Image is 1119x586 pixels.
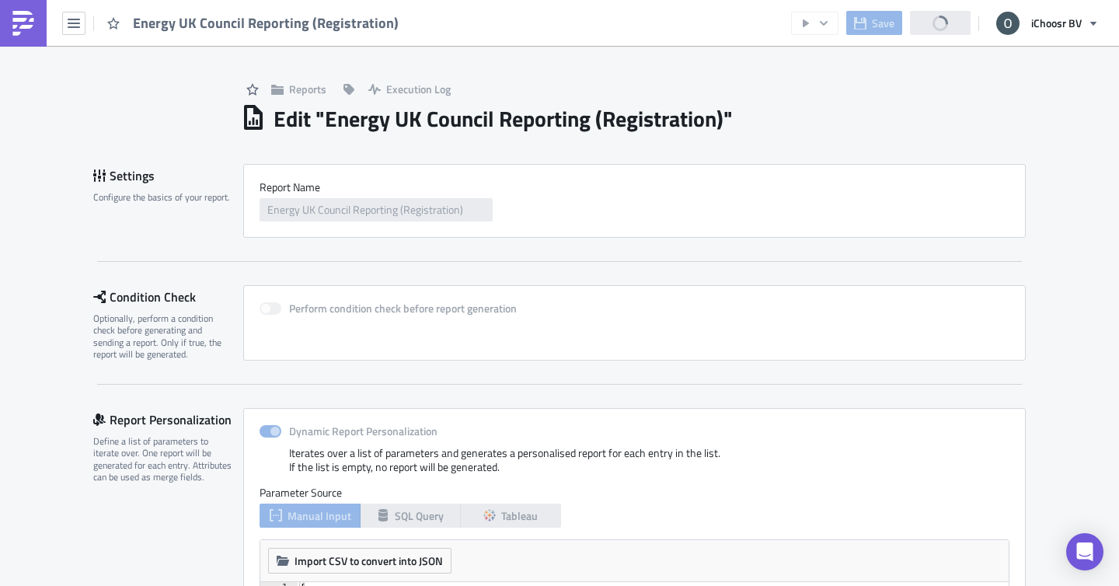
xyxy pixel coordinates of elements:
button: iChoosr BV [987,6,1107,40]
button: Share [910,11,971,35]
span: Energy UK Council Reporting (Registration) [133,14,400,32]
div: Define a list of parameters to iterate over. One report will be generated for each entry. Attribu... [93,435,233,483]
span: Reports [289,81,326,97]
button: Manual Input [260,504,361,528]
span: SQL Query [395,508,444,524]
span: Import CSV to convert into JSON [295,553,443,569]
button: Import CSV to convert into JSON [268,548,451,574]
div: Open Intercom Messenger [1066,533,1103,570]
button: SQL Query [360,504,461,528]
button: Tableau [460,504,561,528]
span: iChoosr BV [1031,15,1082,31]
div: Report Personalization [93,408,243,431]
label: Report Nam﻿e [260,180,1009,194]
img: Avatar [995,10,1021,37]
span: Manual Input [288,508,351,524]
h1: Edit " Energy UK Council Reporting (Registration) " [274,105,733,133]
button: Execution Log [361,77,458,101]
div: Optionally, perform a condition check before generating and sending a report. Only if true, the r... [93,312,233,361]
span: Tableau [501,508,538,524]
div: Iterates over a list of parameters and generates a personalised report for each entry in the list... [260,446,1009,486]
span: Save [872,15,894,31]
div: Settings [93,164,243,187]
button: Reports [263,77,334,101]
img: PushMetrics [11,11,36,36]
strong: Dynamic Report Personalization [289,423,437,439]
span: Execution Log [386,81,451,97]
div: Condition Check [93,285,243,309]
strong: Perform condition check before report generation [289,300,517,316]
label: Parameter Source [260,486,1009,500]
div: Configure the basics of your report. [93,191,233,203]
button: Save [846,11,902,35]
